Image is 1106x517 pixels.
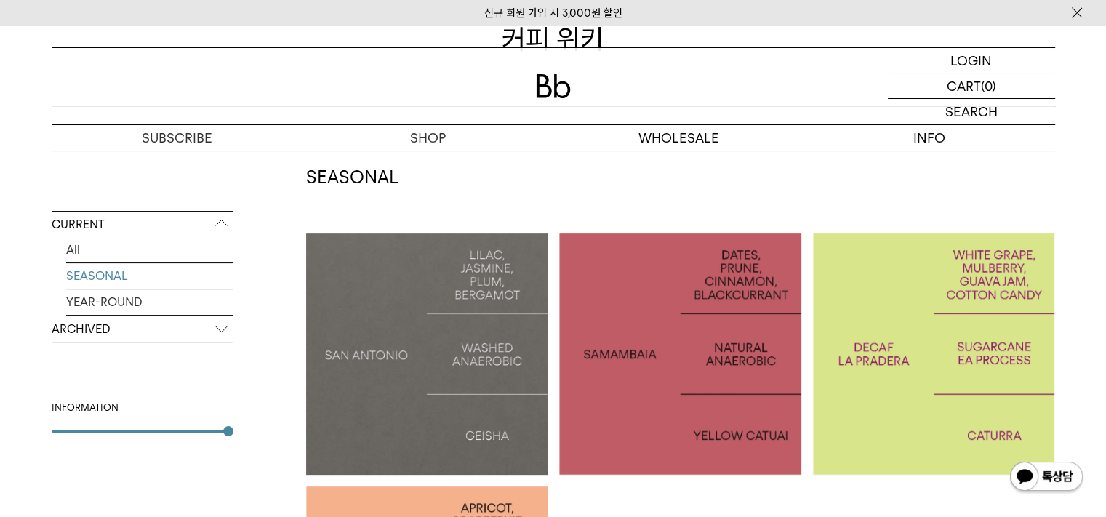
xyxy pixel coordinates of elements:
[52,125,302,151] a: SUBSCRIBE
[66,263,233,289] a: SEASONAL
[559,233,801,476] a: 브라질 사맘바이아BRAZIL SAMAMBAIA
[536,74,571,98] img: 로고
[947,73,981,98] p: CART
[553,125,804,151] p: WHOLESALE
[888,73,1055,99] a: CART (0)
[484,7,622,20] a: 신규 회원 가입 시 3,000원 할인
[813,233,1055,476] a: 콜롬비아 라 프라데라 디카페인 COLOMBIA LA PRADERA DECAF
[52,401,233,415] div: INFORMATION
[804,125,1055,151] p: INFO
[950,48,992,73] p: LOGIN
[945,99,998,124] p: SEARCH
[52,212,233,238] p: CURRENT
[302,125,553,151] a: SHOP
[888,48,1055,73] a: LOGIN
[66,237,233,262] a: All
[981,73,996,98] p: (0)
[306,233,548,476] a: 산 안토니오: 게이샤SAN ANTONIO: GEISHA
[306,165,1055,190] h2: SEASONAL
[66,289,233,315] a: YEAR-ROUND
[1009,460,1084,495] img: 카카오톡 채널 1:1 채팅 버튼
[52,316,233,342] p: ARCHIVED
